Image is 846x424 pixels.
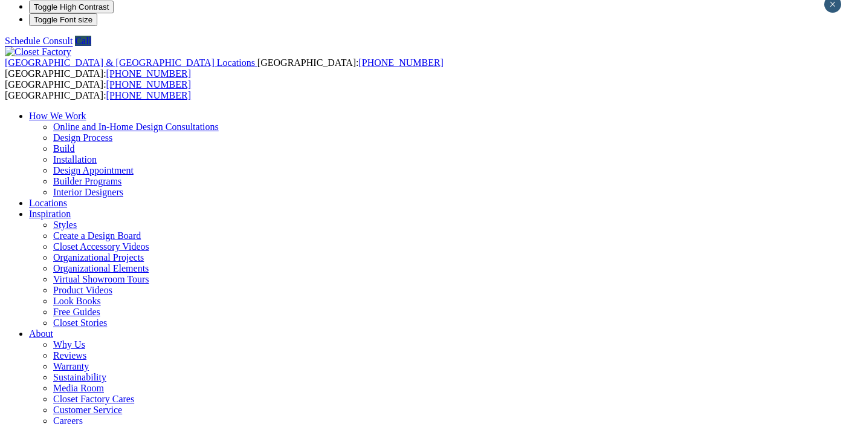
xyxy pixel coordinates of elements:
[5,57,255,68] span: [GEOGRAPHIC_DATA] & [GEOGRAPHIC_DATA] Locations
[75,36,91,46] a: Call
[53,296,101,306] a: Look Books
[53,241,149,252] a: Closet Accessory Videos
[34,15,92,24] span: Toggle Font size
[53,187,123,197] a: Interior Designers
[53,263,149,273] a: Organizational Elements
[5,57,257,68] a: [GEOGRAPHIC_DATA] & [GEOGRAPHIC_DATA] Locations
[53,230,141,241] a: Create a Design Board
[53,394,134,404] a: Closet Factory Cares
[5,36,73,46] a: Schedule Consult
[53,143,75,154] a: Build
[106,90,191,100] a: [PHONE_NUMBER]
[53,339,85,350] a: Why Us
[53,361,89,371] a: Warranty
[53,176,121,186] a: Builder Programs
[53,383,104,393] a: Media Room
[53,165,134,175] a: Design Appointment
[53,122,219,132] a: Online and In-Home Design Consultations
[29,198,67,208] a: Locations
[5,57,444,79] span: [GEOGRAPHIC_DATA]: [GEOGRAPHIC_DATA]:
[53,307,100,317] a: Free Guides
[29,1,114,13] button: Toggle High Contrast
[53,132,112,143] a: Design Process
[53,318,107,328] a: Closet Stories
[53,154,97,165] a: Installation
[53,220,77,230] a: Styles
[5,47,71,57] img: Closet Factory
[5,79,191,100] span: [GEOGRAPHIC_DATA]: [GEOGRAPHIC_DATA]:
[34,2,109,11] span: Toggle High Contrast
[29,111,86,121] a: How We Work
[106,68,191,79] a: [PHONE_NUMBER]
[53,405,122,415] a: Customer Service
[53,372,106,382] a: Sustainability
[53,285,112,295] a: Product Videos
[53,252,144,263] a: Organizational Projects
[53,350,86,360] a: Reviews
[29,209,71,219] a: Inspiration
[106,79,191,90] a: [PHONE_NUMBER]
[29,13,97,26] button: Toggle Font size
[29,328,53,339] a: About
[358,57,443,68] a: [PHONE_NUMBER]
[53,274,149,284] a: Virtual Showroom Tours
